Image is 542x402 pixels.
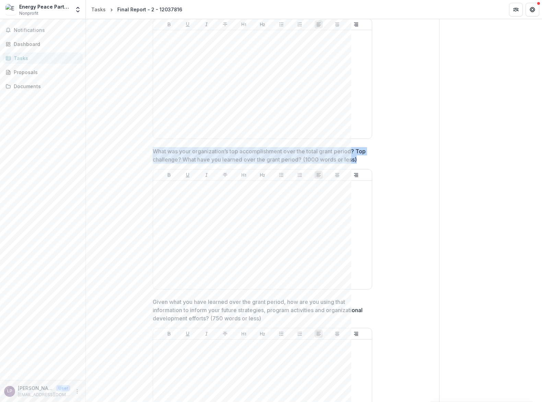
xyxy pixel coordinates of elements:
[258,20,267,28] button: Heading 2
[89,4,185,14] nav: breadcrumb
[296,20,304,28] button: Ordered List
[277,20,285,28] button: Bullet List
[73,387,81,395] button: More
[3,25,83,36] button: Notifications
[333,330,341,338] button: Align Center
[240,20,248,28] button: Heading 1
[3,38,83,50] a: Dashboard
[14,55,77,62] div: Tasks
[352,330,360,338] button: Align Right
[202,171,211,179] button: Italicize
[117,6,182,13] div: Final Report - 2 - 12037816
[184,20,192,28] button: Underline
[258,330,267,338] button: Heading 2
[165,171,173,179] button: Bold
[18,385,54,392] p: [PERSON_NAME]
[14,69,77,76] div: Proposals
[333,20,341,28] button: Align Center
[352,171,360,179] button: Align Right
[184,330,192,338] button: Underline
[5,4,16,15] img: Energy Peace Partners
[7,389,12,393] div: Lindsey Padjen
[221,20,229,28] button: Strike
[315,171,323,179] button: Align Left
[315,330,323,338] button: Align Left
[277,330,285,338] button: Bullet List
[14,83,77,90] div: Documents
[333,171,341,179] button: Align Center
[221,330,229,338] button: Strike
[89,4,108,14] a: Tasks
[14,27,80,33] span: Notifications
[240,171,248,179] button: Heading 1
[352,20,360,28] button: Align Right
[258,171,267,179] button: Heading 2
[3,67,83,78] a: Proposals
[509,3,523,16] button: Partners
[202,20,211,28] button: Italicize
[14,40,77,48] div: Dashboard
[202,330,211,338] button: Italicize
[19,10,38,16] span: Nonprofit
[153,298,368,322] p: Given what you have learned over the grant period, how are you using that information to inform y...
[221,171,229,179] button: Strike
[315,20,323,28] button: Align Left
[277,171,285,179] button: Bullet List
[296,171,304,179] button: Ordered List
[526,3,539,16] button: Get Help
[153,147,368,164] p: What was your organization’s top accomplishment over the total grant period? Top challenge? What ...
[184,171,192,179] button: Underline
[3,52,83,64] a: Tasks
[18,392,70,398] p: [EMAIL_ADDRESS][DOMAIN_NAME]
[165,20,173,28] button: Bold
[56,385,70,391] p: User
[3,81,83,92] a: Documents
[296,330,304,338] button: Ordered List
[165,330,173,338] button: Bold
[73,3,83,16] button: Open entity switcher
[240,330,248,338] button: Heading 1
[91,6,106,13] div: Tasks
[19,3,70,10] div: Energy Peace Partners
